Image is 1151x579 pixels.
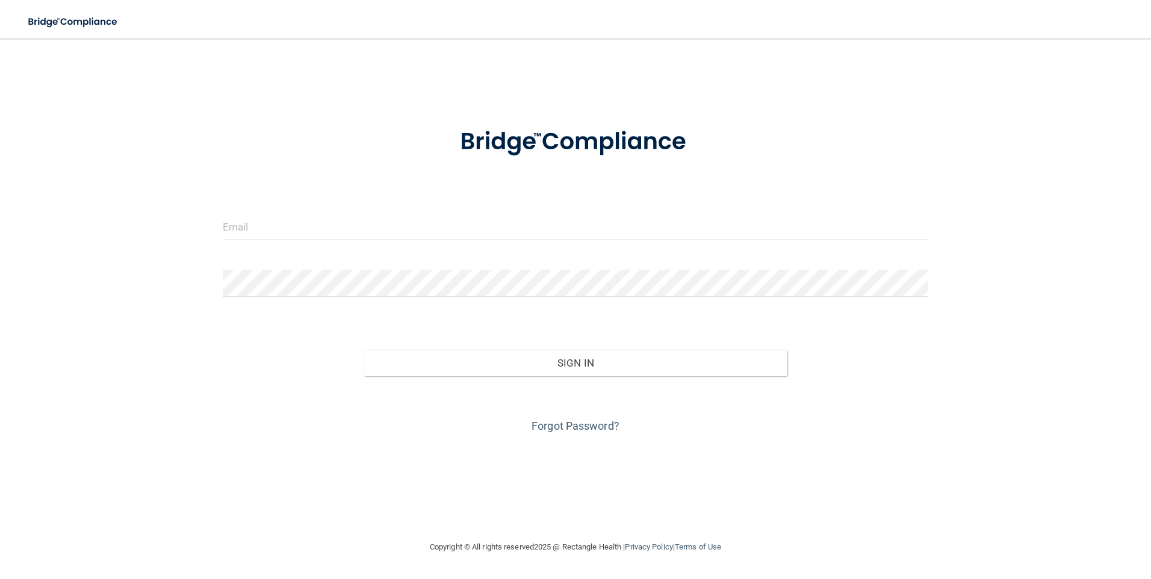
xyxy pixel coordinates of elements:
input: Email [223,213,929,240]
img: bridge_compliance_login_screen.278c3ca4.svg [435,111,716,173]
button: Sign In [364,350,787,376]
div: Copyright © All rights reserved 2025 @ Rectangle Health | | [356,528,795,566]
a: Terms of Use [675,542,721,551]
img: bridge_compliance_login_screen.278c3ca4.svg [18,10,129,34]
a: Forgot Password? [532,420,619,432]
a: Privacy Policy [625,542,672,551]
